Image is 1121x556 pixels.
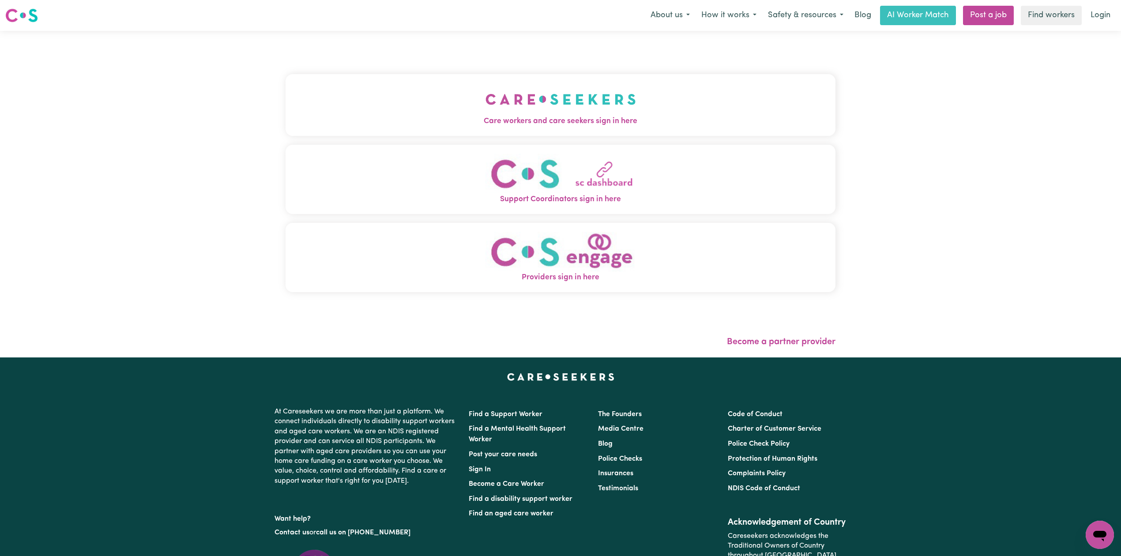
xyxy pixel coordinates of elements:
a: Protection of Human Rights [728,455,817,462]
a: Contact us [275,529,309,536]
button: About us [645,6,696,25]
iframe: Button to launch messaging window [1086,521,1114,549]
a: Find a Mental Health Support Worker [469,425,566,443]
button: Care workers and care seekers sign in here [286,74,835,136]
a: Sign In [469,466,491,473]
a: AI Worker Match [880,6,956,25]
span: Care workers and care seekers sign in here [286,116,835,127]
button: How it works [696,6,762,25]
a: Blog [849,6,876,25]
button: Safety & resources [762,6,849,25]
a: Testimonials [598,485,638,492]
p: or [275,524,458,541]
a: NDIS Code of Conduct [728,485,800,492]
span: Support Coordinators sign in here [286,194,835,205]
a: Find workers [1021,6,1082,25]
img: Careseekers logo [5,8,38,23]
a: Find a Support Worker [469,411,542,418]
a: call us on [PHONE_NUMBER] [316,529,410,536]
a: Find a disability support worker [469,496,572,503]
a: Careseekers home page [507,373,614,380]
a: Become a partner provider [727,338,835,346]
button: Providers sign in here [286,223,835,292]
span: Providers sign in here [286,272,835,283]
a: Become a Care Worker [469,481,544,488]
a: Code of Conduct [728,411,782,418]
a: Login [1085,6,1116,25]
h2: Acknowledgement of Country [728,517,846,528]
a: Find an aged care worker [469,510,553,517]
p: At Careseekers we are more than just a platform. We connect individuals directly to disability su... [275,403,458,489]
a: Media Centre [598,425,643,432]
a: Careseekers logo [5,5,38,26]
a: Complaints Policy [728,470,786,477]
p: Want help? [275,511,458,524]
a: Post your care needs [469,451,537,458]
a: Post a job [963,6,1014,25]
a: The Founders [598,411,642,418]
a: Blog [598,440,613,447]
a: Charter of Customer Service [728,425,821,432]
a: Police Check Policy [728,440,790,447]
button: Support Coordinators sign in here [286,145,835,214]
a: Police Checks [598,455,642,462]
a: Insurances [598,470,633,477]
